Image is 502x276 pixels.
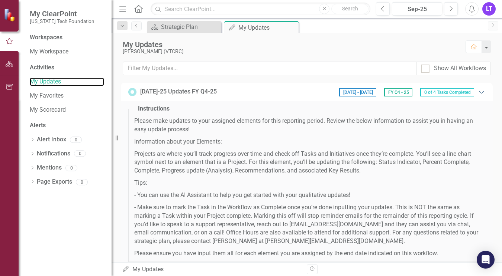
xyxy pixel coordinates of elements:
[134,105,173,113] legend: Instructions
[331,4,369,14] button: Search
[134,179,479,187] p: Tips:
[477,251,495,269] div: Open Intercom Messenger
[339,88,376,96] span: [DATE] - [DATE]
[134,249,479,258] p: Please ensure you have input them all for each element you are assigned by the end date indicated...
[30,18,94,24] small: [US_STATE] Tech Foundation
[37,178,72,186] a: Page Exports
[151,3,370,16] input: Search ClearPoint...
[149,22,219,32] a: Strategic Plan
[420,88,474,96] span: 0 of 4 Tasks Completed
[123,40,458,49] div: My Updates
[4,8,17,21] img: ClearPoint Strategy
[434,64,486,73] div: Show All Workflows
[30,33,62,42] div: Workspaces
[384,88,412,96] span: FY Q4 - 25
[30,63,104,72] div: Activities
[30,92,104,100] a: My Favorites
[134,191,479,200] p: - You can use the AI Assistant to help you get started with your qualitative updates!
[342,6,358,11] span: Search
[37,135,66,144] a: Alert Inbox
[30,106,104,114] a: My Scorecard
[392,2,442,16] button: Sep-25
[37,149,70,158] a: Notifications
[76,179,88,185] div: 0
[161,22,219,32] div: Strategic Plan
[238,23,297,32] div: My Updates
[134,150,479,175] p: Projects are where you’ll track progress over time and check off Tasks and Initiatives once they’...
[70,137,82,143] div: 0
[30,78,104,86] a: My Updates
[123,62,417,75] input: Filter My Updates...
[395,5,440,14] div: Sep-25
[30,121,104,130] div: Alerts
[140,88,217,96] div: [DATE]-25 Updates FY Q4-25
[123,49,458,54] div: [PERSON_NAME] (VTCRC)
[37,164,62,172] a: Mentions
[30,9,94,18] span: My ClearPoint
[122,265,301,274] div: My Updates
[134,138,479,146] p: Information about your Elements:
[74,151,86,157] div: 0
[482,2,496,16] button: LT
[65,165,77,171] div: 0
[30,47,104,56] a: My Workspace
[134,203,479,246] p: - Make sure to mark the Task in the Workflow as Complete once you’re done inputting your updates....
[134,117,479,134] p: Please make updates to your assigned elements for this reporting period. Review the below informa...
